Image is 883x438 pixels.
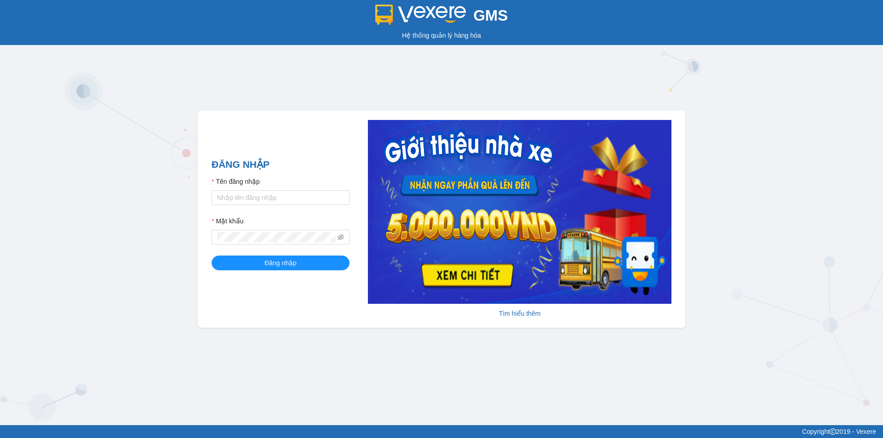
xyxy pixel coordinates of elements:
label: Tên đăng nhập [212,176,258,187]
span: Đăng nhập [264,258,297,268]
input: Tên đăng nhập [212,190,350,205]
span: eye-invisible [338,234,344,240]
button: Đăng nhập [212,256,350,270]
img: banner-0 [368,120,671,304]
img: logo 2 [375,5,466,25]
label: Mật khẩu [212,216,243,226]
div: Tìm hiểu thêm [368,308,671,319]
h2: ĐĂNG NHẬP [212,157,350,172]
span: GMS [473,7,508,24]
input: Mật khẩu [217,232,336,242]
span: copyright [831,428,837,435]
a: GMS [375,14,508,21]
div: Copyright 2019 - Vexere [7,427,876,437]
div: Hệ thống quản lý hàng hóa [2,30,881,40]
